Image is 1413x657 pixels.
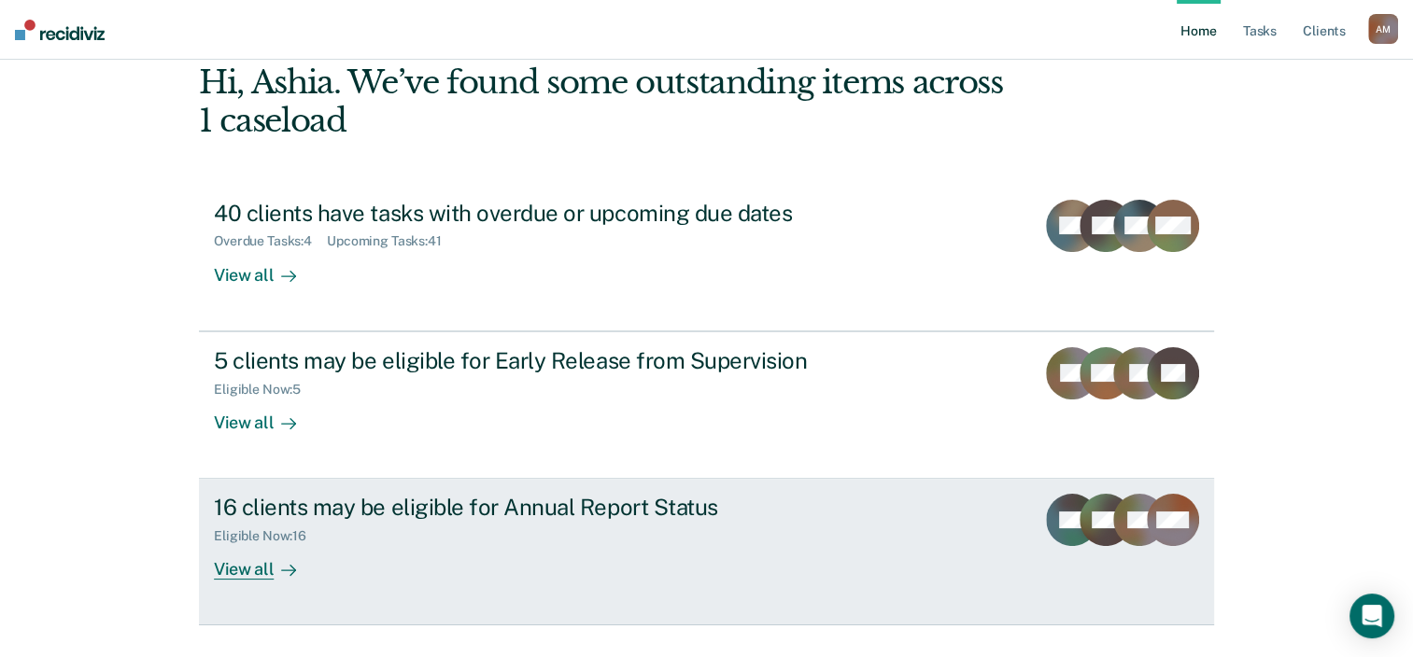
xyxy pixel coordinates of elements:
a: 40 clients have tasks with overdue or upcoming due datesOverdue Tasks:4Upcoming Tasks:41View all [199,185,1214,331]
div: Overdue Tasks : 4 [214,233,327,249]
div: Upcoming Tasks : 41 [327,233,457,249]
a: 16 clients may be eligible for Annual Report StatusEligible Now:16View all [199,479,1214,625]
div: Eligible Now : 16 [214,528,321,544]
div: 40 clients have tasks with overdue or upcoming due dates [214,200,869,227]
div: Eligible Now : 5 [214,382,316,398]
a: 5 clients may be eligible for Early Release from SupervisionEligible Now:5View all [199,331,1214,479]
img: Recidiviz [15,20,105,40]
div: A M [1368,14,1398,44]
button: AM [1368,14,1398,44]
div: View all [214,397,318,433]
div: Hi, Ashia. We’ve found some outstanding items across 1 caseload [199,63,1010,140]
div: 16 clients may be eligible for Annual Report Status [214,494,869,521]
div: 5 clients may be eligible for Early Release from Supervision [214,347,869,374]
div: View all [214,249,318,286]
div: View all [214,544,318,580]
div: Open Intercom Messenger [1349,594,1394,638]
